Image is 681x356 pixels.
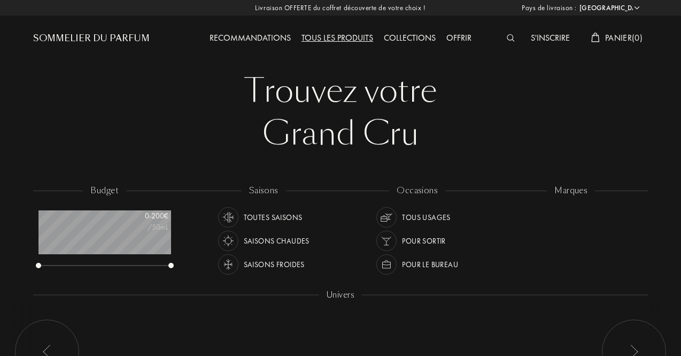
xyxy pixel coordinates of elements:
[33,32,150,45] a: Sommelier du Parfum
[379,257,394,272] img: usage_occasion_work_white.svg
[244,254,305,275] div: Saisons froides
[204,32,296,43] a: Recommandations
[379,233,394,248] img: usage_occasion_party_white.svg
[115,222,168,233] div: /50mL
[41,112,640,155] div: Grand Cru
[83,185,126,197] div: budget
[605,32,643,43] span: Panier ( 0 )
[389,185,445,197] div: occasions
[547,185,595,197] div: marques
[525,32,575,46] div: S'inscrire
[41,70,640,112] div: Trouvez votre
[441,32,477,43] a: Offrir
[379,210,394,225] img: usage_occasion_all_white.svg
[296,32,378,43] a: Tous les produits
[296,32,378,46] div: Tous les produits
[378,32,441,43] a: Collections
[244,207,303,228] div: Toutes saisons
[204,32,296,46] div: Recommandations
[591,33,600,42] img: cart_white.svg
[378,32,441,46] div: Collections
[221,233,236,248] img: usage_season_hot_white.svg
[402,231,446,251] div: Pour sortir
[221,210,236,225] img: usage_season_average_white.svg
[244,231,309,251] div: Saisons chaudes
[525,32,575,43] a: S'inscrire
[115,210,168,222] div: 0 - 200 €
[221,257,236,272] img: usage_season_cold_white.svg
[242,185,286,197] div: saisons
[402,254,458,275] div: Pour le bureau
[402,207,451,228] div: Tous usages
[319,289,362,301] div: Univers
[507,34,515,42] img: search_icn_white.svg
[522,3,577,13] span: Pays de livraison :
[441,32,477,46] div: Offrir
